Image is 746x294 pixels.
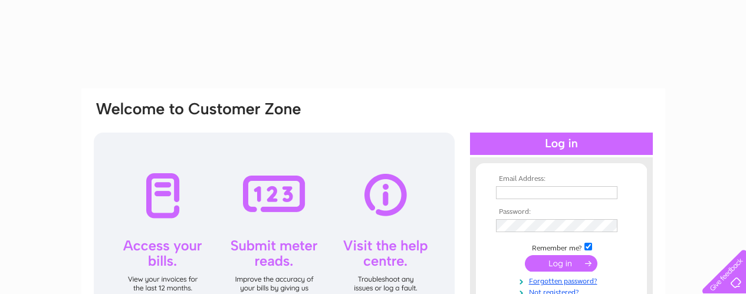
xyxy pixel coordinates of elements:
td: Remember me? [493,241,630,253]
input: Submit [525,255,597,272]
th: Email Address: [493,175,630,183]
img: npw-badge-icon-locked.svg [603,222,613,231]
img: npw-badge-icon-locked.svg [603,188,613,197]
a: Forgotten password? [496,275,630,286]
th: Password: [493,208,630,216]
